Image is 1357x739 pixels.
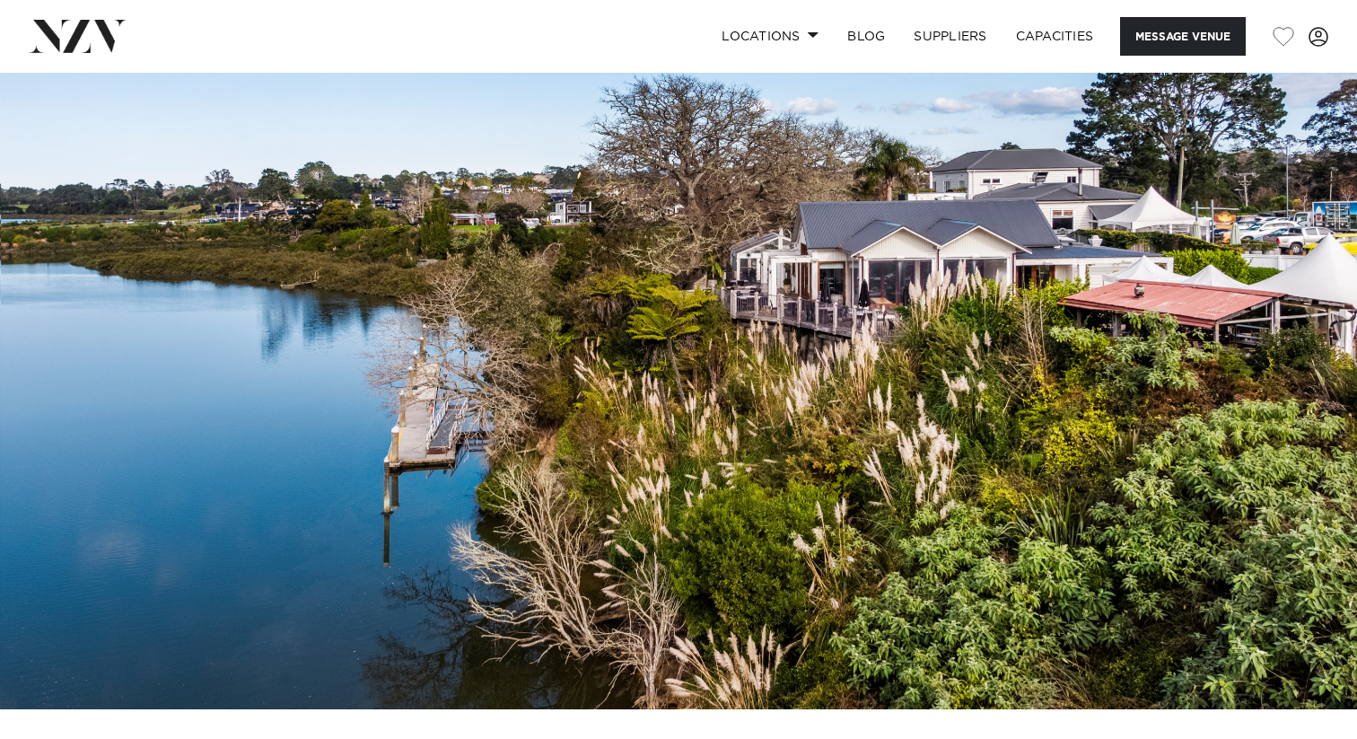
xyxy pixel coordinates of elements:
button: Message Venue [1120,17,1246,56]
a: BLOG [833,17,899,56]
a: Capacities [1002,17,1108,56]
a: SUPPLIERS [899,17,1001,56]
img: nzv-logo.png [29,20,127,52]
a: Locations [707,17,833,56]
